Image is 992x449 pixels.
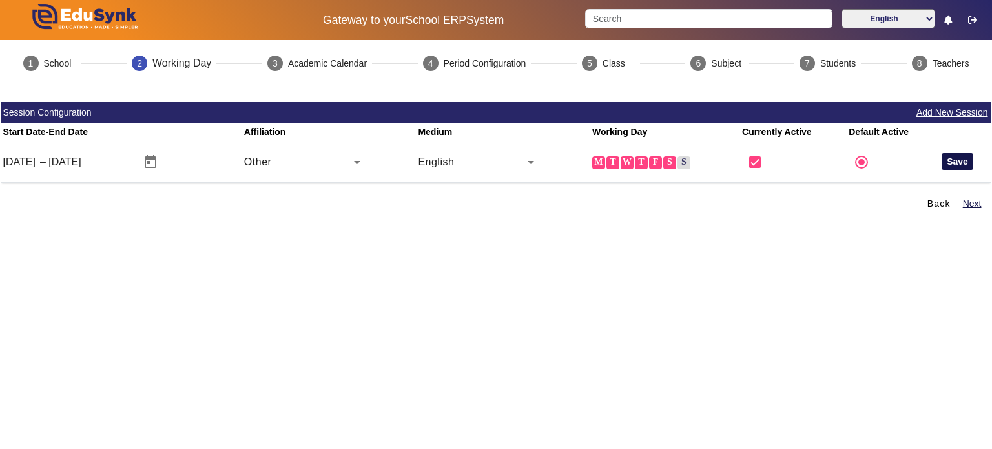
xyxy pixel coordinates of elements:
[1,102,991,123] mat-card-header: Session Configuration
[288,57,367,70] div: Academic Calendar
[917,57,922,70] span: 8
[942,153,973,170] button: Save
[592,156,605,169] label: M
[406,14,466,26] span: School ERP
[696,57,701,70] span: 6
[48,154,110,170] input: End Date
[416,123,590,141] th: Medium
[847,123,940,141] th: Default Active
[28,57,34,70] span: 1
[918,192,960,215] button: Back
[428,57,433,70] span: 4
[663,156,676,169] label: S
[649,156,662,169] label: F
[927,197,951,211] span: Back
[677,156,690,169] label: S
[603,57,635,70] div: Class
[3,154,37,170] input: Start Date
[585,9,832,28] input: Search
[273,57,278,70] span: 3
[418,156,454,167] span: English
[635,156,648,169] label: T
[44,57,76,70] div: School
[711,57,743,70] div: Subject
[590,123,739,141] th: Working Day
[1,123,242,141] th: Start Date-End Date
[152,56,211,71] div: Working Day
[137,57,142,70] span: 2
[40,154,46,170] span: –
[962,196,983,212] button: Next
[244,156,272,167] span: Other
[820,57,856,70] div: Students
[621,156,634,169] label: W
[805,57,810,70] span: 7
[255,14,572,27] h5: Gateway to your System
[135,147,166,178] button: Open calendar
[606,156,619,169] label: T
[444,57,526,70] div: Period Configuration
[242,123,416,141] th: Affiliation
[587,57,592,70] span: 5
[915,105,989,121] button: Add New Session
[933,57,969,70] div: Teachers
[740,123,847,141] th: Currently Active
